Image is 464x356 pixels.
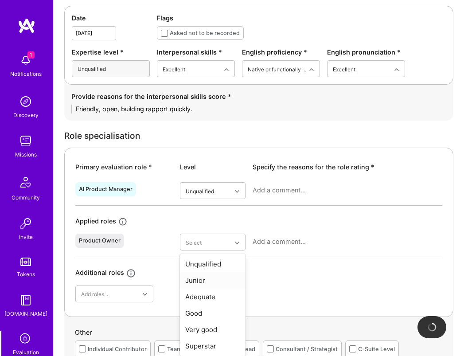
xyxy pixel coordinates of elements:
div: C-Suite Level [358,344,395,354]
div: Superstar [180,338,246,354]
div: English proficiency * [242,47,320,57]
span: 1 [27,51,35,59]
textarea: Friendly, open, building rapport quickly. [71,105,446,113]
img: teamwork [17,132,35,150]
div: Specify the reasons for the role rating * [253,162,442,172]
div: Notifications [10,69,42,78]
div: Tokens [17,270,35,279]
img: loading [426,321,438,333]
div: Unqualified [180,256,246,272]
i: icon Chevron [224,67,229,72]
div: Level [180,162,246,172]
div: [DOMAIN_NAME] [4,309,47,318]
div: Invite [19,232,33,242]
img: Invite [17,215,35,232]
img: tokens [20,258,31,266]
div: Asked not to be recorded [170,28,240,38]
img: logo [18,18,35,34]
div: Date [72,13,150,23]
div: Good [180,305,246,321]
i: icon Chevron [235,241,239,245]
div: Excellent [333,64,355,74]
div: Applied roles [75,216,116,227]
i: icon SelectionTeam [17,331,34,348]
div: Other [75,328,443,340]
img: guide book [17,291,35,309]
i: icon Chevron [394,67,399,72]
div: Unqualified [186,186,214,196]
img: Community [15,172,36,193]
div: Team Member [167,344,206,354]
div: Junior [180,272,246,289]
div: Provide reasons for the interpersonal skills score * [71,92,446,101]
img: bell [17,51,35,69]
div: Adequate [180,289,246,305]
div: Role specialisation [64,131,453,141]
div: English pronunciation * [327,47,405,57]
div: Missions [15,150,37,159]
div: Native or functionally native [248,64,308,74]
i: icon Chevron [235,189,239,194]
div: Community [12,193,40,202]
i: icon Info [118,217,128,227]
img: discovery [17,93,35,110]
div: Excellent [163,64,185,74]
div: Select [186,238,202,247]
div: Expertise level * [72,47,150,57]
div: Individual Contributor [88,344,147,354]
div: Discovery [13,110,39,120]
div: Primary evaluation role * [75,162,173,172]
div: Product Owner [79,237,121,244]
i: icon Chevron [143,292,147,297]
div: Consultant / Strategist [276,344,338,354]
i: icon Info [126,268,136,278]
div: Add roles... [81,289,108,299]
div: Very good [180,321,246,338]
i: icon Chevron [309,67,314,72]
div: Additional roles [75,268,124,278]
div: Flags [157,13,446,23]
div: AI Product Manager [79,186,133,193]
div: Interpersonal skills * [157,47,235,57]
